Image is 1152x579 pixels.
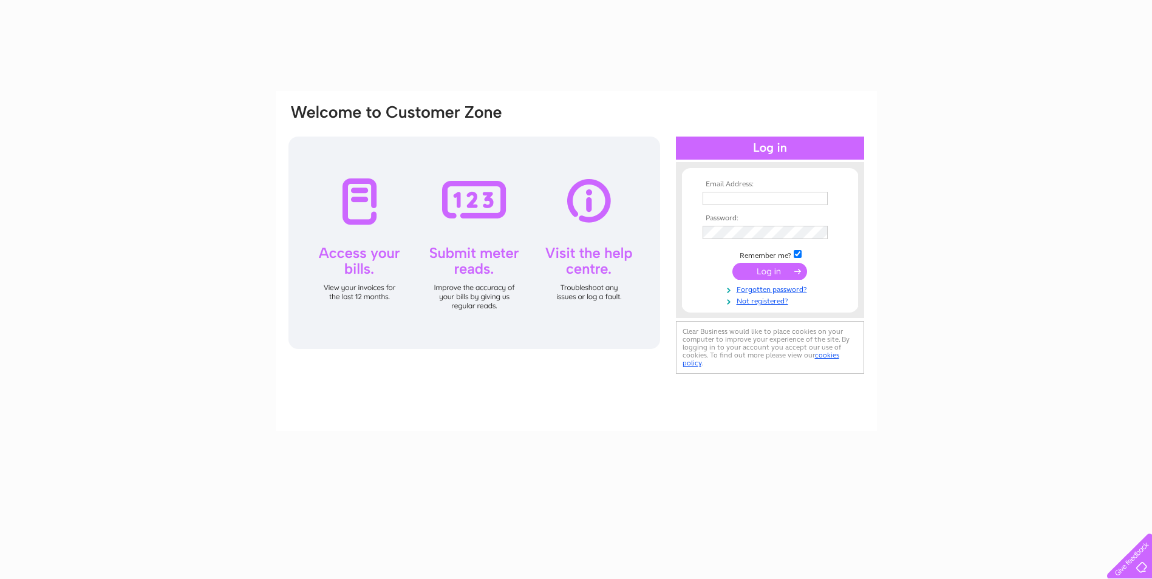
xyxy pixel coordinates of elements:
[703,294,840,306] a: Not registered?
[700,180,840,189] th: Email Address:
[703,283,840,294] a: Forgotten password?
[676,321,864,374] div: Clear Business would like to place cookies on your computer to improve your experience of the sit...
[683,351,839,367] a: cookies policy
[732,263,807,280] input: Submit
[700,214,840,223] th: Password:
[700,248,840,260] td: Remember me?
